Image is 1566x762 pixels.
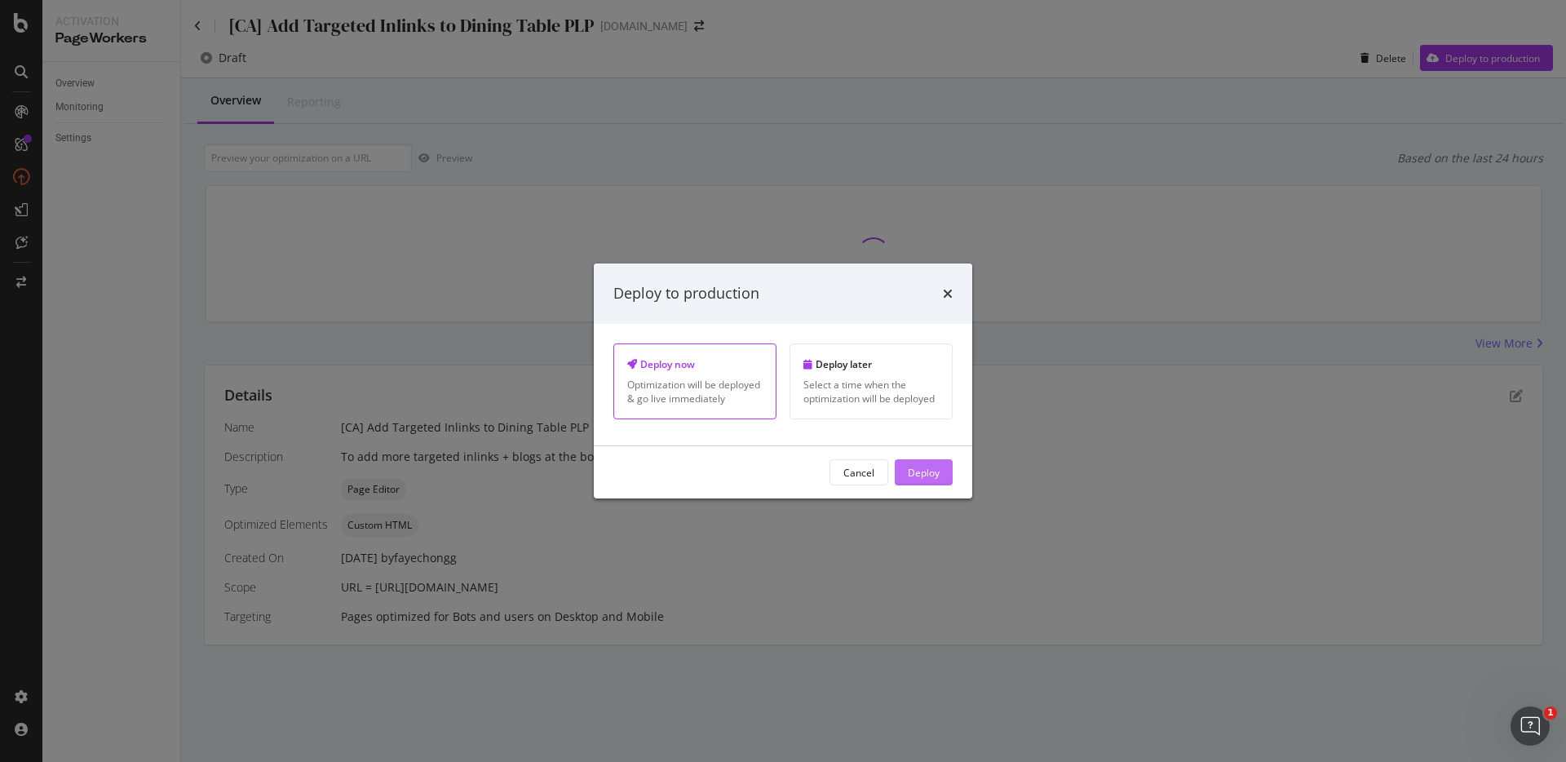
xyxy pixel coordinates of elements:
[943,283,953,304] div: times
[594,264,972,498] div: modal
[843,465,874,479] div: Cancel
[627,357,763,371] div: Deploy now
[803,378,939,405] div: Select a time when the optimization will be deployed
[627,378,763,405] div: Optimization will be deployed & go live immediately
[613,283,759,304] div: Deploy to production
[803,357,939,371] div: Deploy later
[908,465,940,479] div: Deploy
[895,459,953,485] button: Deploy
[1544,707,1557,720] span: 1
[1511,707,1550,746] iframe: Intercom live chat
[829,459,888,485] button: Cancel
